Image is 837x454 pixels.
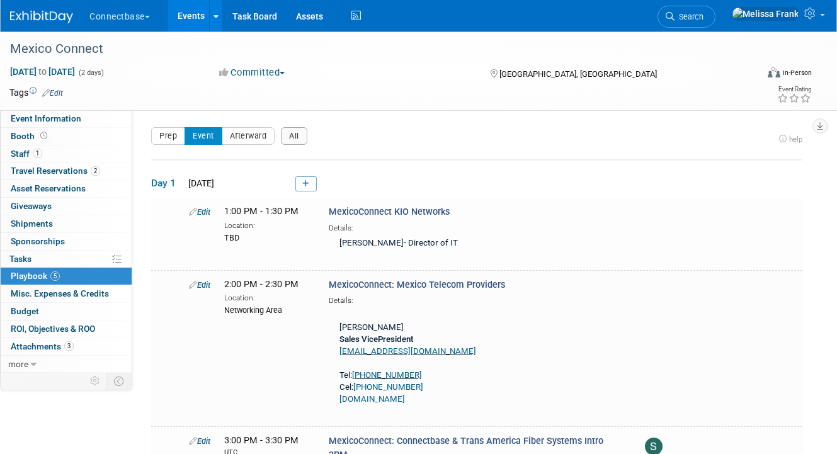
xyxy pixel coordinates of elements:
[732,7,799,21] img: Melissa Frank
[1,180,132,197] a: Asset Reservations
[1,162,132,179] a: Travel Reservations2
[11,341,74,351] span: Attachments
[1,251,132,268] a: Tasks
[658,6,715,28] a: Search
[151,176,183,190] span: Day 1
[11,113,81,123] span: Event Information
[329,280,505,290] span: MexicoConnect: Mexico Telecom Providers
[329,306,623,411] div: [PERSON_NAME] Tel: Cel:
[77,69,104,77] span: (2 days)
[353,382,423,392] a: [PHONE_NUMBER]
[151,127,185,145] button: Prep
[37,67,48,77] span: to
[6,38,743,60] div: Mexico Connect
[11,324,95,334] span: ROI, Objectives & ROO
[42,89,63,98] a: Edit
[1,285,132,302] a: Misc. Expenses & Credits
[10,11,73,23] img: ExhibitDay
[777,86,811,93] div: Event Rating
[1,356,132,373] a: more
[189,436,210,446] a: Edit
[224,218,310,231] div: Location:
[1,268,132,285] a: Playbook5
[185,178,214,188] span: [DATE]
[329,292,623,306] div: Details:
[224,291,310,304] div: Location:
[224,279,299,290] span: 2:00 PM - 2:30 PM
[8,359,28,369] span: more
[224,231,310,244] div: TBD
[675,12,703,21] span: Search
[1,198,132,215] a: Giveaways
[11,271,60,281] span: Playbook
[11,306,39,316] span: Budget
[782,68,812,77] div: In-Person
[1,321,132,338] a: ROI, Objectives & ROO
[329,207,450,217] span: MexicoConnect KIO Networks
[11,201,52,211] span: Giveaways
[339,334,413,344] b: Sales VicePresident
[11,166,100,176] span: Travel Reservations
[222,127,275,145] button: Afterward
[215,66,290,79] button: Committed
[339,394,405,404] a: [DOMAIN_NAME]
[64,341,74,351] span: 3
[11,288,109,298] span: Misc. Expenses & Credits
[9,254,31,264] span: Tasks
[329,234,623,254] div: [PERSON_NAME]- Director of IT
[189,280,210,290] a: Edit
[11,183,86,193] span: Asset Reservations
[1,338,132,355] a: Attachments3
[329,219,623,234] div: Details:
[768,67,780,77] img: Format-Inperson.png
[789,135,802,144] span: help
[1,233,132,250] a: Sponsorships
[106,373,132,389] td: Toggle Event Tabs
[1,110,132,127] a: Event Information
[185,127,222,145] button: Event
[189,207,210,217] a: Edit
[224,304,310,316] div: Networking Area
[1,145,132,162] a: Staff1
[1,303,132,320] a: Budget
[1,215,132,232] a: Shipments
[1,128,132,145] a: Booth
[11,218,53,229] span: Shipments
[11,149,42,159] span: Staff
[50,271,60,281] span: 5
[339,346,476,356] a: [EMAIL_ADDRESS][DOMAIN_NAME]
[9,86,63,99] td: Tags
[33,149,42,158] span: 1
[352,370,422,380] a: [PHONE_NUMBER]
[281,127,307,145] button: All
[224,206,299,217] span: 1:00 PM - 1:30 PM
[91,166,100,176] span: 2
[84,373,106,389] td: Personalize Event Tab Strip
[11,236,65,246] span: Sponsorships
[694,65,812,84] div: Event Format
[11,131,50,141] span: Booth
[499,69,657,79] span: [GEOGRAPHIC_DATA], [GEOGRAPHIC_DATA]
[38,131,50,140] span: Booth not reserved yet
[9,66,76,77] span: [DATE] [DATE]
